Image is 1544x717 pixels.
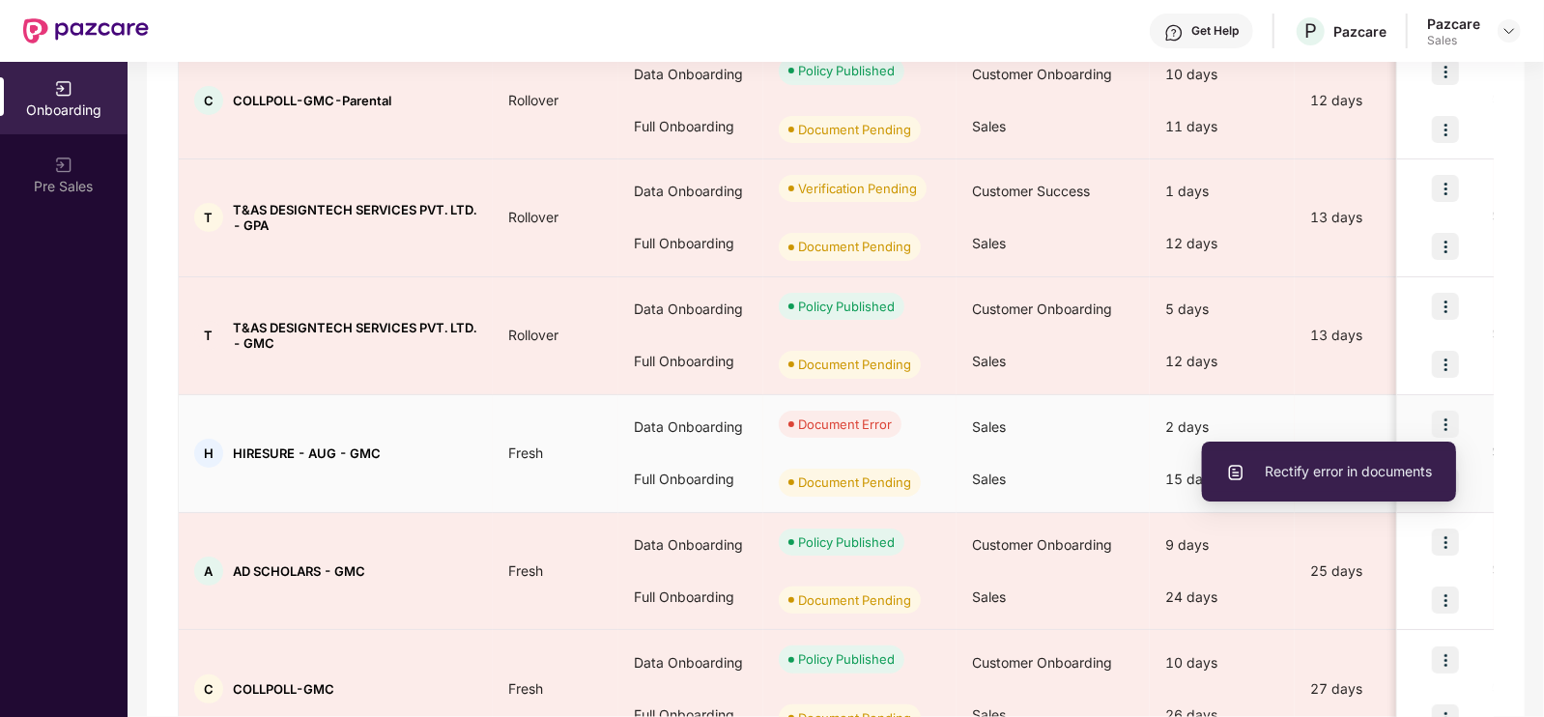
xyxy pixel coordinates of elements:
span: Sales [972,235,1006,251]
div: A [194,557,223,586]
div: 12 days [1295,90,1459,111]
span: Customer Onboarding [972,66,1112,82]
div: Document Pending [798,473,911,492]
div: Data Onboarding [618,48,763,100]
div: Policy Published [798,649,895,669]
span: Fresh [493,445,558,461]
div: Data Onboarding [618,283,763,335]
span: T&AS DESIGNTECH SERVICES PVT. LTD. - GMC [233,320,477,351]
span: Customer Onboarding [972,654,1112,671]
div: Full Onboarding [618,453,763,505]
div: Policy Published [798,61,895,80]
span: Customer Success [972,183,1090,199]
div: Full Onboarding [618,571,763,623]
span: Sales [972,118,1006,134]
div: Document Pending [798,120,911,139]
div: Pazcare [1333,22,1387,41]
div: 10 days [1150,48,1295,100]
span: Rectify error in documents [1226,461,1432,482]
span: T&AS DESIGNTECH SERVICES PVT. LTD. - GPA [233,202,477,233]
div: Get Help [1191,23,1239,39]
img: icon [1432,116,1459,143]
div: H [194,439,223,468]
img: svg+xml;base64,PHN2ZyBpZD0iRHJvcGRvd24tMzJ4MzIiIHhtbG5zPSJodHRwOi8vd3d3LnczLm9yZy8yMDAwL3N2ZyIgd2... [1501,23,1517,39]
div: Document Error [798,415,892,434]
img: icon [1432,646,1459,674]
div: 2 days [1150,401,1295,453]
img: svg+xml;base64,PHN2ZyB3aWR0aD0iMjAiIGhlaWdodD0iMjAiIHZpZXdCb3g9IjAgMCAyMCAyMCIgZmlsbD0ibm9uZSIgeG... [54,156,73,175]
div: Pazcare [1427,14,1480,33]
span: AD SCHOLARS - GMC [233,563,365,579]
span: Fresh [493,562,558,579]
img: icon [1432,351,1459,378]
span: Sales [972,588,1006,605]
img: svg+xml;base64,PHN2ZyB3aWR0aD0iMjAiIGhlaWdodD0iMjAiIHZpZXdCb3g9IjAgMCAyMCAyMCIgZmlsbD0ibm9uZSIgeG... [54,79,73,99]
span: Sales [972,471,1006,487]
div: 25 days [1295,560,1459,582]
div: Full Onboarding [618,100,763,153]
span: Sales [972,353,1006,369]
span: Fresh [493,680,558,697]
div: 13 days [1295,207,1459,228]
span: Rollover [493,92,574,108]
div: Verification Pending [798,179,917,198]
div: Data Onboarding [618,519,763,571]
span: P [1304,19,1317,43]
img: icon [1432,233,1459,260]
div: C [194,674,223,703]
span: Sales [972,418,1006,435]
span: COLLPOLL-GMC-Parental [233,93,391,108]
div: 27 days [1295,678,1459,700]
span: COLLPOLL-GMC [233,681,334,697]
img: icon [1432,411,1459,438]
img: icon [1432,587,1459,614]
div: 15 days [1150,453,1295,505]
div: 24 days [1150,571,1295,623]
div: Policy Published [798,297,895,316]
div: C [194,86,223,115]
div: Document Pending [798,590,911,610]
img: svg+xml;base64,PHN2ZyBpZD0iSGVscC0zMngzMiIgeG1sbnM9Imh0dHA6Ly93d3cudzMub3JnLzIwMDAvc3ZnIiB3aWR0aD... [1164,23,1184,43]
div: Data Onboarding [618,401,763,453]
div: Full Onboarding [618,217,763,270]
div: Full Onboarding [618,335,763,387]
span: Customer Onboarding [972,536,1112,553]
div: 1 days [1150,165,1295,217]
span: Rollover [493,209,574,225]
div: 12 days [1150,335,1295,387]
img: icon [1432,58,1459,85]
img: icon [1432,293,1459,320]
div: Data Onboarding [618,165,763,217]
img: New Pazcare Logo [23,18,149,43]
div: Sales [1427,33,1480,48]
div: Document Pending [798,355,911,374]
div: 10 days [1150,637,1295,689]
div: T [194,203,223,232]
img: icon [1432,529,1459,556]
div: 12 days [1150,217,1295,270]
div: Document Pending [798,237,911,256]
div: 9 days [1150,519,1295,571]
div: Policy Published [798,532,895,552]
span: HIRESURE - AUG - GMC [233,445,381,461]
div: 13 days [1295,325,1459,346]
span: Customer Onboarding [972,301,1112,317]
div: Data Onboarding [618,637,763,689]
div: 5 days [1150,283,1295,335]
div: T [194,321,223,350]
span: Rollover [493,327,574,343]
div: 11 days [1150,100,1295,153]
img: icon [1432,175,1459,202]
img: svg+xml;base64,PHN2ZyBpZD0iVXBsb2FkX0xvZ3MiIGRhdGEtbmFtZT0iVXBsb2FkIExvZ3MiIHhtbG5zPSJodHRwOi8vd3... [1226,463,1245,482]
